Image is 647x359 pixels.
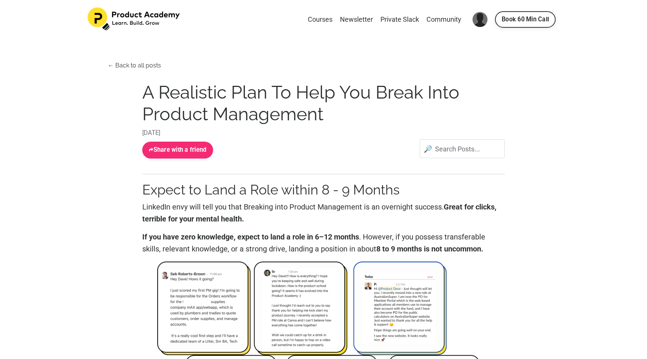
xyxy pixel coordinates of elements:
[88,7,181,31] img: Product Academy Logo
[420,139,505,158] input: 🔎 Search Posts...
[142,201,505,225] p: LinkedIn envy will tell you that Breaking into Product Management is an overnight success.
[142,82,505,125] h1: A Realistic Plan To Help You Break Into Product Management
[340,14,373,25] a: Newsletter
[473,12,487,27] img: User Avatar
[376,244,483,253] strong: 8 to 9 months is not uncommon.
[108,62,161,69] a: ← Back to all posts
[142,232,359,241] strong: If you have zero knowledge, expect to land a role in 6–12 months
[426,14,461,25] a: Community
[142,142,213,158] a: Share with a friend
[142,231,505,255] p: . However, if you possess transferable skills, relevant knowledge, or a strong drive, landing a p...
[142,202,496,223] strong: Great for clicks, terrible for your mental health.
[495,11,556,28] a: Book 60 Min Call
[380,14,419,25] a: Private Slack
[308,14,332,25] a: Courses
[142,128,505,138] div: [DATE]
[142,182,505,198] h2: Expect to Land a Role within 8 - 9 Months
